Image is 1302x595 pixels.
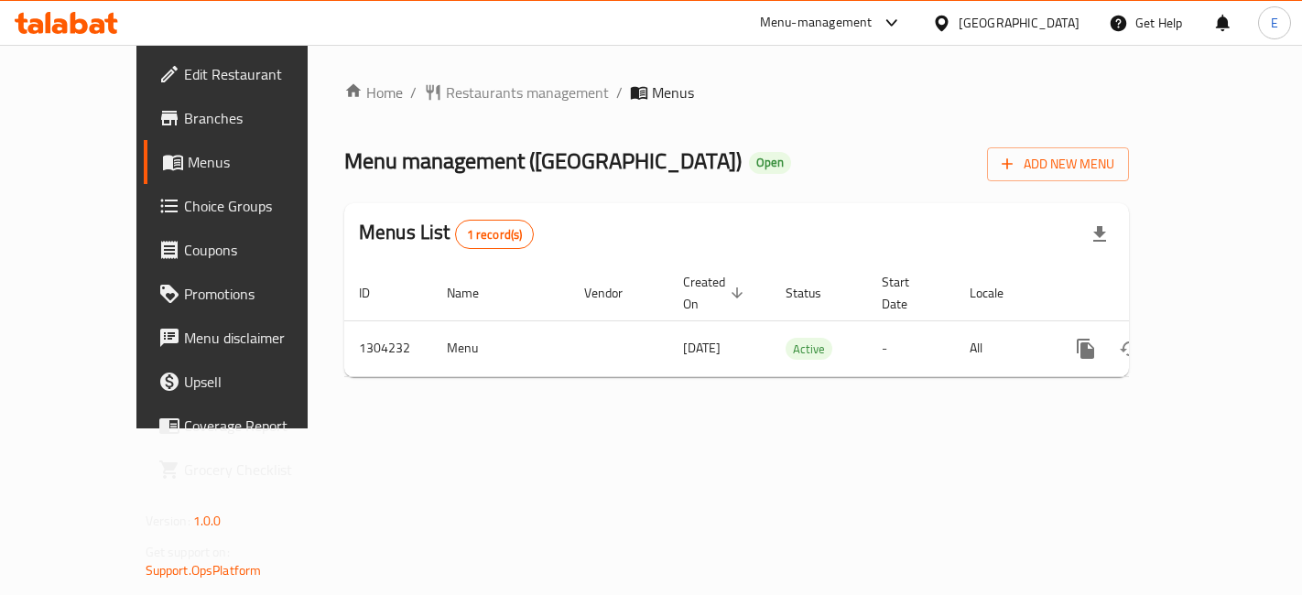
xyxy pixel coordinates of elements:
td: All [955,320,1049,376]
a: Coupons [144,228,353,272]
span: [DATE] [683,336,721,360]
nav: breadcrumb [344,81,1129,103]
span: Menus [652,81,694,103]
span: Branches [184,107,339,129]
span: Start Date [882,271,933,315]
td: - [867,320,955,376]
span: Edit Restaurant [184,63,339,85]
li: / [410,81,417,103]
th: Actions [1049,265,1254,321]
a: Support.OpsPlatform [146,558,262,582]
span: Upsell [184,371,339,393]
div: Menu-management [760,12,873,34]
span: ID [359,282,394,304]
div: Active [786,338,832,360]
td: Menu [432,320,570,376]
span: Status [786,282,845,304]
button: more [1064,327,1108,371]
span: Coupons [184,239,339,261]
a: Branches [144,96,353,140]
td: 1304232 [344,320,432,376]
span: Open [749,155,791,170]
a: Coverage Report [144,404,353,448]
span: 1.0.0 [193,509,222,533]
span: Promotions [184,283,339,305]
span: Created On [683,271,749,315]
span: Version: [146,509,190,533]
span: Locale [970,282,1027,304]
a: Grocery Checklist [144,448,353,492]
a: Home [344,81,403,103]
a: Menu disclaimer [144,316,353,360]
span: Menu disclaimer [184,327,339,349]
a: Menus [144,140,353,184]
span: 1 record(s) [456,226,534,243]
span: Choice Groups [184,195,339,217]
div: Open [749,152,791,174]
span: Menu management ( [GEOGRAPHIC_DATA] ) [344,140,742,181]
span: Get support on: [146,540,230,564]
span: Restaurants management [446,81,609,103]
a: Promotions [144,272,353,316]
div: Total records count [455,220,535,249]
table: enhanced table [344,265,1254,377]
span: E [1271,13,1278,33]
a: Edit Restaurant [144,52,353,96]
li: / [616,81,623,103]
span: Coverage Report [184,415,339,437]
div: Export file [1078,212,1122,256]
a: Upsell [144,360,353,404]
button: Change Status [1108,327,1152,371]
div: [GEOGRAPHIC_DATA] [959,13,1080,33]
button: Add New Menu [987,147,1129,181]
a: Choice Groups [144,184,353,228]
span: Add New Menu [1002,153,1114,176]
a: Restaurants management [424,81,609,103]
span: Name [447,282,503,304]
h2: Menus List [359,219,534,249]
span: Vendor [584,282,646,304]
span: Active [786,339,832,360]
span: Menus [188,151,339,173]
span: Grocery Checklist [184,459,339,481]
